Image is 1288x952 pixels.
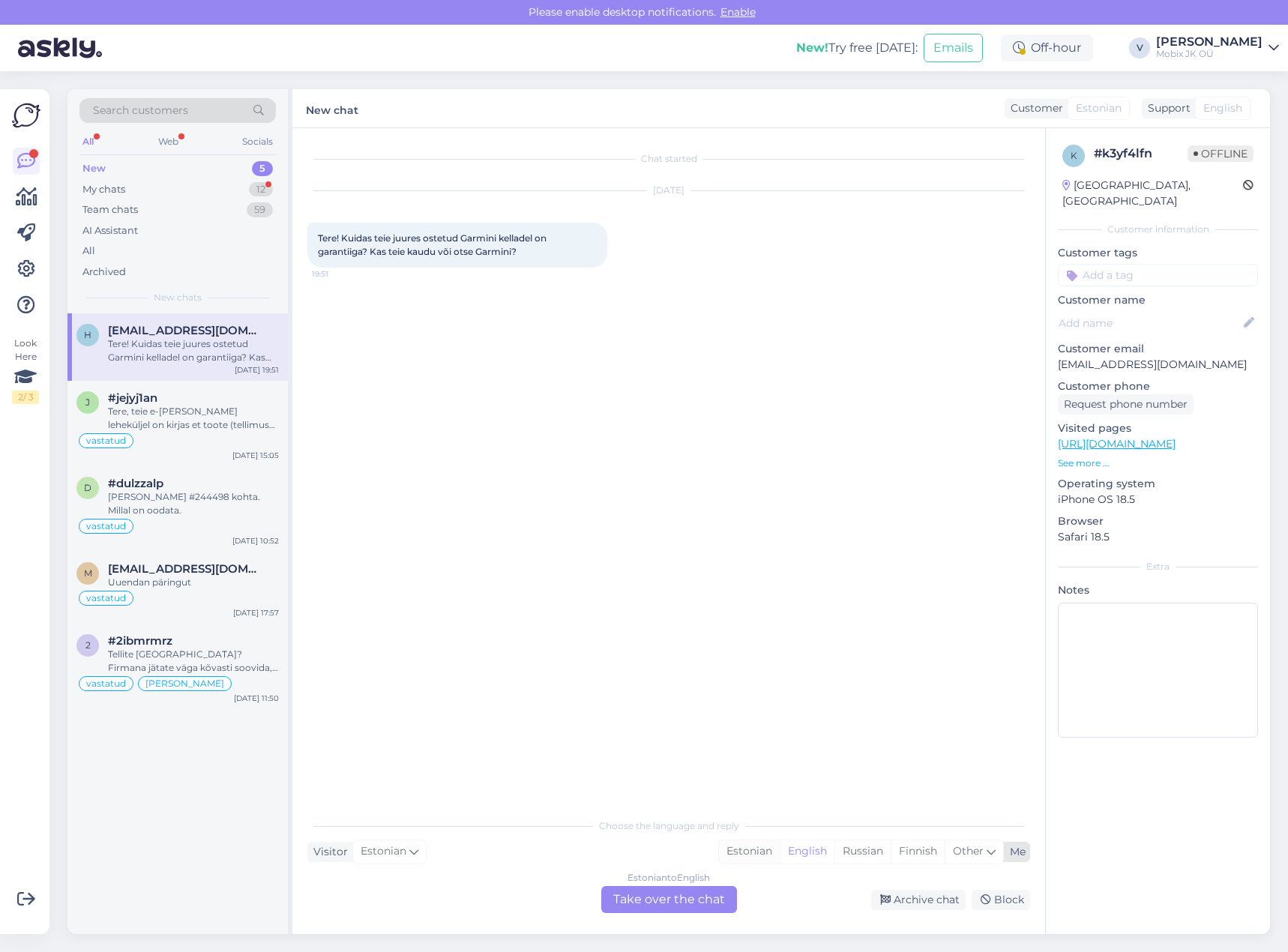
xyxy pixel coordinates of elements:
[780,840,834,863] div: English
[307,184,1030,197] div: [DATE]
[972,890,1030,910] div: Block
[1001,34,1093,61] div: Off-hour
[924,34,983,62] button: Emails
[1058,560,1258,573] div: Extra
[1058,292,1258,308] p: Customer name
[233,607,279,618] div: [DATE] 17:57
[1004,844,1026,860] div: Me
[361,843,406,860] span: Estonian
[86,436,126,445] span: vastatud
[1058,492,1258,507] p: iPhone OS 18.5
[84,567,92,579] span: m
[234,693,279,704] div: [DATE] 11:50
[1058,582,1258,598] p: Notes
[628,871,710,885] div: Estonian to English
[1076,100,1122,116] span: Estonian
[108,576,279,589] div: Uuendan päringut
[82,223,138,238] div: AI Assistant
[1058,357,1258,373] p: [EMAIL_ADDRESS][DOMAIN_NAME]
[108,562,264,576] span: massa56@gmail.com
[1058,341,1258,357] p: Customer email
[154,291,202,304] span: New chats
[1058,394,1194,415] div: Request phone number
[247,202,273,217] div: 59
[108,477,163,490] span: #dulzzalp
[953,844,984,858] span: Other
[86,679,126,688] span: vastatud
[1062,178,1243,209] div: [GEOGRAPHIC_DATA], [GEOGRAPHIC_DATA]
[1156,36,1263,48] div: [PERSON_NAME]
[1058,245,1258,261] p: Customer tags
[1203,100,1242,116] span: English
[108,337,279,364] div: Tere! Kuidas teie juures ostetud Garmini kelladel on garantiiga? Kas teie kaudu või otse Garmini?
[871,890,966,910] div: Archive chat
[1058,457,1258,470] p: See more ...
[307,844,348,860] div: Visitor
[1005,100,1063,116] div: Customer
[1142,100,1191,116] div: Support
[82,265,126,280] div: Archived
[1071,150,1077,161] span: k
[82,182,125,197] div: My chats
[891,840,945,863] div: Finnish
[82,161,106,176] div: New
[82,244,95,259] div: All
[1058,529,1258,545] p: Safari 18.5
[307,819,1030,833] div: Choose the language and reply
[249,182,273,197] div: 12
[239,132,276,151] div: Socials
[716,5,760,19] span: Enable
[1058,421,1258,436] p: Visited pages
[252,161,273,176] div: 5
[86,522,126,531] span: vastatud
[232,450,279,461] div: [DATE] 15:05
[796,39,918,57] div: Try free [DATE]:
[306,98,358,118] label: New chat
[12,337,39,404] div: Look Here
[145,679,224,688] span: [PERSON_NAME]
[84,482,91,493] span: d
[235,364,279,376] div: [DATE] 19:51
[1059,315,1241,331] input: Add name
[1058,437,1176,451] a: [URL][DOMAIN_NAME]
[312,268,368,280] span: 19:51
[1058,264,1258,286] input: Add a tag
[86,594,126,603] span: vastatud
[1058,223,1258,236] div: Customer information
[601,886,737,913] div: Take over the chat
[108,405,279,432] div: Tere, teie e-[PERSON_NAME] leheküljel on kirjas et toote (tellimus nr 238292) tarneaeg on 1-5 töö...
[1094,145,1188,163] div: # k3yf4lfn
[108,648,279,675] div: Tellite [GEOGRAPHIC_DATA]? Firmana jätate väga kõvasti soovida, kuigi esinduspood ja koduleht väg...
[1058,476,1258,492] p: Operating system
[12,391,39,404] div: 2 / 3
[1188,145,1254,162] span: Offline
[85,397,90,408] span: j
[12,101,40,130] img: Askly Logo
[318,232,549,257] span: Tere! Kuidas teie juures ostetud Garmini kelladel on garantiiga? Kas teie kaudu või otse Garmini?
[93,103,188,118] span: Search customers
[108,324,264,337] span: hheiiily@gmail.com
[719,840,780,863] div: Estonian
[108,490,279,517] div: [PERSON_NAME] #244498 kohta. Millal on oodata.
[834,840,891,863] div: Russian
[85,639,91,651] span: 2
[108,391,157,405] span: #jejyj1an
[1058,513,1258,529] p: Browser
[108,634,172,648] span: #2ibmrmrz
[1058,379,1258,394] p: Customer phone
[155,132,181,151] div: Web
[82,202,138,217] div: Team chats
[84,329,91,340] span: h
[307,152,1030,166] div: Chat started
[232,535,279,546] div: [DATE] 10:52
[796,40,828,55] b: New!
[1129,37,1150,58] div: V
[79,132,97,151] div: All
[1156,36,1279,60] a: [PERSON_NAME]Mobix JK OÜ
[1156,48,1263,60] div: Mobix JK OÜ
